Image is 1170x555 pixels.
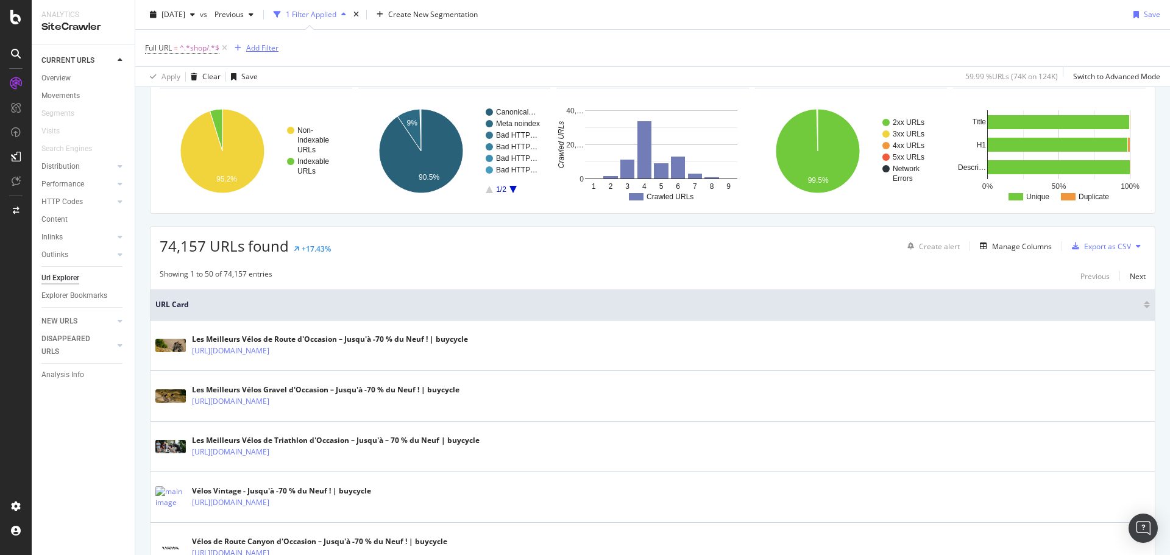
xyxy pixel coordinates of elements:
[41,369,84,381] div: Analysis Info
[192,497,269,509] a: [URL][DOMAIN_NAME]
[958,163,986,172] text: Descri…
[41,125,72,138] a: Visits
[807,176,828,185] text: 99.5%
[1130,269,1146,283] button: Next
[496,185,506,194] text: 1/2
[41,10,125,20] div: Analytics
[1080,269,1110,283] button: Previous
[557,121,565,168] text: Crawled URLs
[41,213,68,226] div: Content
[241,71,258,82] div: Save
[41,20,125,34] div: SiteCrawler
[642,182,647,191] text: 4
[160,98,350,204] svg: A chart.
[210,5,258,24] button: Previous
[1129,514,1158,543] div: Open Intercom Messenger
[41,272,79,285] div: Url Explorer
[626,182,630,191] text: 3
[992,241,1052,252] div: Manage Columns
[41,289,107,302] div: Explorer Bookmarks
[155,486,186,508] img: main image
[41,315,77,328] div: NEW URLS
[1067,236,1131,256] button: Export as CSV
[496,154,537,163] text: Bad HTTP…
[893,130,924,138] text: 3xx URLs
[1026,193,1049,201] text: Unique
[192,446,269,458] a: [URL][DOMAIN_NAME]
[41,90,80,102] div: Movements
[893,153,924,161] text: 5xx URLs
[174,43,178,53] span: =
[41,289,126,302] a: Explorer Bookmarks
[186,67,221,87] button: Clear
[1084,241,1131,252] div: Export as CSV
[659,182,664,191] text: 5
[1129,5,1160,24] button: Save
[160,236,289,256] span: 74,157 URLs found
[1130,271,1146,281] div: Next
[41,249,68,261] div: Outlinks
[230,41,278,55] button: Add Filter
[192,345,269,357] a: [URL][DOMAIN_NAME]
[496,119,540,128] text: Meta noindex
[1121,182,1140,191] text: 100%
[145,5,200,24] button: [DATE]
[609,182,613,191] text: 2
[41,72,71,85] div: Overview
[965,71,1058,82] div: 59.99 % URLs ( 74K on 124K )
[388,9,478,19] span: Create New Segmentation
[755,98,946,204] svg: A chart.
[358,98,549,204] svg: A chart.
[41,125,60,138] div: Visits
[155,299,1141,310] span: URL Card
[210,9,244,19] span: Previous
[41,72,126,85] a: Overview
[297,167,316,175] text: URLs
[41,333,103,358] div: DISAPPEARED URLS
[160,269,272,283] div: Showing 1 to 50 of 74,157 entries
[155,339,186,352] img: main image
[297,146,316,154] text: URLs
[226,67,258,87] button: Save
[41,143,104,155] a: Search Engines
[496,166,537,174] text: Bad HTTP…
[41,160,80,173] div: Distribution
[496,131,537,140] text: Bad HTTP…
[41,178,114,191] a: Performance
[710,182,714,191] text: 8
[155,440,186,453] img: main image
[192,395,269,408] a: [URL][DOMAIN_NAME]
[192,486,371,497] div: Vélos Vintage - Jusqu'à -70 % du Neuf ! | buycycle
[246,43,278,53] div: Add Filter
[693,182,697,191] text: 7
[192,536,447,547] div: Vélos de Route Canyon d'Occasion – Jusqu'à -70 % du Neuf ! | buycycle
[41,90,126,102] a: Movements
[41,54,114,67] a: CURRENT URLS
[41,369,126,381] a: Analysis Info
[1073,71,1160,82] div: Switch to Advanced Mode
[216,175,237,183] text: 95.2%
[41,315,114,328] a: NEW URLS
[953,98,1144,204] svg: A chart.
[977,141,987,149] text: H1
[302,244,331,254] div: +17.43%
[269,5,351,24] button: 1 Filter Applied
[297,126,313,135] text: Non-
[41,196,83,208] div: HTTP Codes
[41,196,114,208] a: HTTP Codes
[1068,67,1160,87] button: Switch to Advanced Mode
[893,118,924,127] text: 2xx URLs
[419,173,439,182] text: 90.5%
[975,239,1052,253] button: Manage Columns
[372,5,483,24] button: Create New Segmentation
[192,435,480,446] div: Les Meilleurs Vélos de Triathlon d'Occasion – Jusqu'à – 70 % du Neuf | buycycle
[580,175,584,183] text: 0
[1079,193,1109,201] text: Duplicate
[155,542,186,554] img: main image
[902,236,960,256] button: Create alert
[893,141,924,150] text: 4xx URLs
